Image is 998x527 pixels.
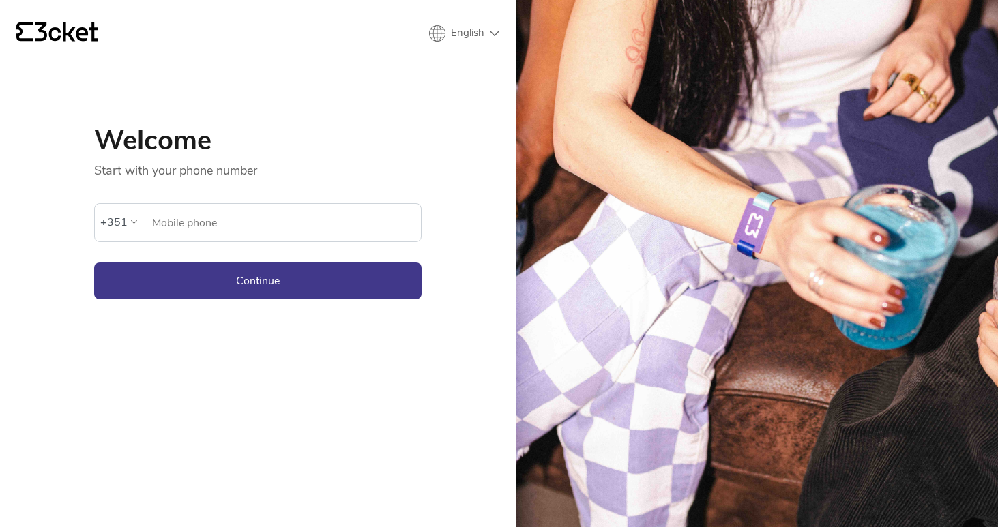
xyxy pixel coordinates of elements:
[94,262,422,299] button: Continue
[100,212,128,232] div: +351
[16,22,98,45] a: {' '}
[94,154,422,179] p: Start with your phone number
[143,204,421,242] label: Mobile phone
[151,204,421,241] input: Mobile phone
[16,22,33,42] g: {' '}
[94,127,422,154] h1: Welcome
